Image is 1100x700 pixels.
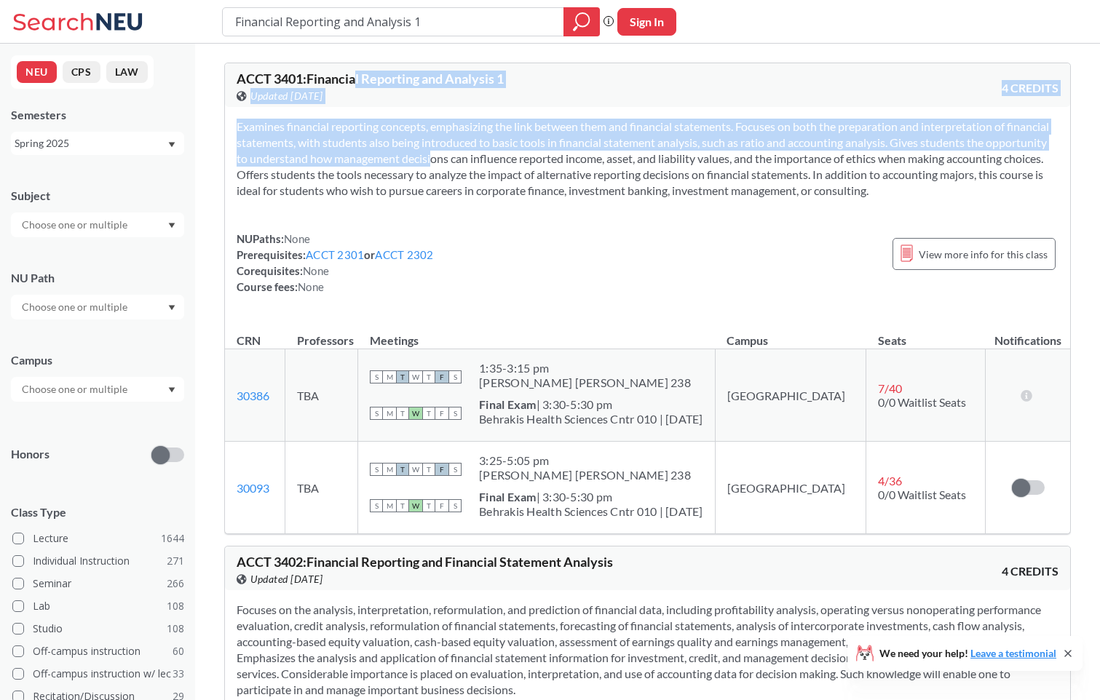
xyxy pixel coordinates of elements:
[563,7,600,36] div: magnifying glass
[168,142,175,148] svg: Dropdown arrow
[479,490,537,504] b: Final Exam
[479,375,691,390] div: [PERSON_NAME] [PERSON_NAME] 238
[15,135,167,151] div: Spring 2025
[12,552,184,570] label: Individual Instruction
[15,381,137,398] input: Choose one or multiple
[168,387,175,393] svg: Dropdown arrow
[448,463,462,476] span: S
[375,248,433,261] a: ACCT 2302
[11,270,184,286] div: NU Path
[878,474,902,488] span: 4 / 36
[11,352,184,368] div: Campus
[448,407,462,420] span: S
[422,463,435,476] span: T
[237,231,434,295] div: NUPaths: Prerequisites: or Corequisites: Course fees:
[919,245,1048,263] span: View more info for this class
[12,664,184,683] label: Off-campus instruction w/ lec
[167,621,184,637] span: 108
[986,318,1070,349] th: Notifications
[298,280,324,293] span: None
[306,248,364,261] a: ACCT 2301
[396,407,409,420] span: T
[11,212,184,237] div: Dropdown arrow
[12,597,184,616] label: Lab
[358,318,716,349] th: Meetings
[479,397,703,412] div: | 3:30-5:30 pm
[479,468,691,482] div: [PERSON_NAME] [PERSON_NAME] 238
[396,463,409,476] span: T
[237,333,261,349] div: CRN
[237,389,269,402] a: 30386
[234,9,553,34] input: Class, professor, course number, "phrase"
[237,119,1059,199] section: Examines financial reporting concepts, emphasizing the link between them and financial statements...
[448,370,462,383] span: S
[250,88,323,104] span: Updated [DATE]
[409,407,422,420] span: W
[479,397,537,411] b: Final Exam
[422,370,435,383] span: T
[237,71,504,87] span: ACCT 3401 : Financial Reporting and Analysis 1
[285,349,358,442] td: TBA
[409,463,422,476] span: W
[715,442,866,534] td: [GEOGRAPHIC_DATA]
[866,318,986,349] th: Seats
[370,370,383,383] span: S
[237,602,1059,698] section: Focuses on the analysis, interpretation, reformulation, and prediction of financial data, includi...
[1002,80,1059,96] span: 4 CREDITS
[63,61,100,83] button: CPS
[15,298,137,316] input: Choose one or multiple
[370,407,383,420] span: S
[422,499,435,512] span: T
[11,377,184,402] div: Dropdown arrow
[173,643,184,659] span: 60
[479,504,703,519] div: Behrakis Health Sciences Cntr 010 | [DATE]
[106,61,148,83] button: LAW
[617,8,676,36] button: Sign In
[479,412,703,426] div: Behrakis Health Sciences Cntr 010 | [DATE]
[448,499,462,512] span: S
[237,481,269,495] a: 30093
[168,305,175,311] svg: Dropdown arrow
[167,576,184,592] span: 266
[15,216,137,234] input: Choose one or multiple
[173,666,184,682] span: 33
[284,232,310,245] span: None
[435,370,448,383] span: F
[879,648,1056,659] span: We need your help!
[479,453,691,468] div: 3:25 - 5:05 pm
[715,349,866,442] td: [GEOGRAPHIC_DATA]
[303,264,329,277] span: None
[1002,563,1059,579] span: 4 CREDITS
[370,499,383,512] span: S
[237,554,613,570] span: ACCT 3402 : Financial Reporting and Financial Statement Analysis
[573,12,590,32] svg: magnifying glass
[285,442,358,534] td: TBA
[17,61,57,83] button: NEU
[435,499,448,512] span: F
[167,553,184,569] span: 271
[383,499,396,512] span: M
[396,499,409,512] span: T
[11,446,50,463] p: Honors
[12,619,184,638] label: Studio
[12,529,184,548] label: Lecture
[11,132,184,155] div: Spring 2025Dropdown arrow
[878,381,902,395] span: 7 / 40
[370,463,383,476] span: S
[383,463,396,476] span: M
[11,188,184,204] div: Subject
[12,642,184,661] label: Off-campus instruction
[970,647,1056,659] a: Leave a testimonial
[285,318,358,349] th: Professors
[435,463,448,476] span: F
[396,370,409,383] span: T
[383,407,396,420] span: M
[409,499,422,512] span: W
[11,295,184,319] div: Dropdown arrow
[12,574,184,593] label: Seminar
[878,395,966,409] span: 0/0 Waitlist Seats
[479,361,691,375] div: 1:35 - 3:15 pm
[161,530,184,546] span: 1644
[409,370,422,383] span: W
[878,488,966,501] span: 0/0 Waitlist Seats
